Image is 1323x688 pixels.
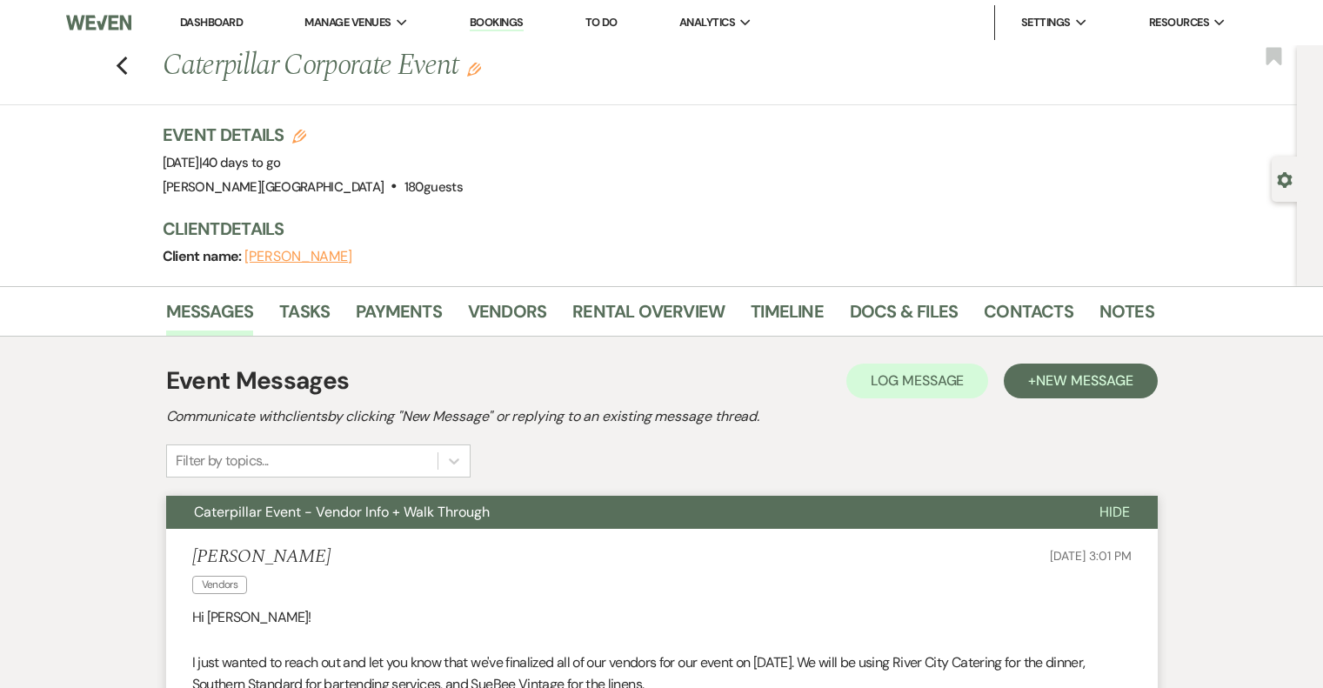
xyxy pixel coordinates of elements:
[846,364,988,398] button: Log Message
[1277,170,1293,187] button: Open lead details
[163,217,1137,241] h3: Client Details
[1036,371,1133,390] span: New Message
[66,4,131,41] img: Weven Logo
[163,45,942,87] h1: Caterpillar Corporate Event
[176,451,269,471] div: Filter by topics...
[166,297,254,336] a: Messages
[585,15,618,30] a: To Do
[679,14,735,31] span: Analytics
[1149,14,1209,31] span: Resources
[1021,14,1071,31] span: Settings
[163,178,384,196] span: [PERSON_NAME][GEOGRAPHIC_DATA]
[163,154,281,171] span: [DATE]
[202,154,281,171] span: 40 days to go
[356,297,442,336] a: Payments
[467,61,481,77] button: Edit
[404,178,463,196] span: 180 guests
[163,247,245,265] span: Client name:
[279,297,330,336] a: Tasks
[1004,364,1157,398] button: +New Message
[180,15,243,30] a: Dashboard
[166,406,1158,427] h2: Communicate with clients by clicking "New Message" or replying to an existing message thread.
[468,297,546,336] a: Vendors
[470,15,524,31] a: Bookings
[984,297,1073,336] a: Contacts
[194,503,490,521] span: Caterpillar Event - Vendor Info + Walk Through
[192,576,248,594] span: Vendors
[244,250,352,264] button: [PERSON_NAME]
[192,546,331,568] h5: [PERSON_NAME]
[304,14,391,31] span: Manage Venues
[199,154,281,171] span: |
[192,606,1132,629] p: Hi [PERSON_NAME]!
[751,297,824,336] a: Timeline
[166,363,350,399] h1: Event Messages
[1050,548,1131,564] span: [DATE] 3:01 PM
[850,297,958,336] a: Docs & Files
[163,123,463,147] h3: Event Details
[166,496,1072,529] button: Caterpillar Event - Vendor Info + Walk Through
[572,297,725,336] a: Rental Overview
[1072,496,1158,529] button: Hide
[1099,297,1154,336] a: Notes
[1099,503,1130,521] span: Hide
[871,371,964,390] span: Log Message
